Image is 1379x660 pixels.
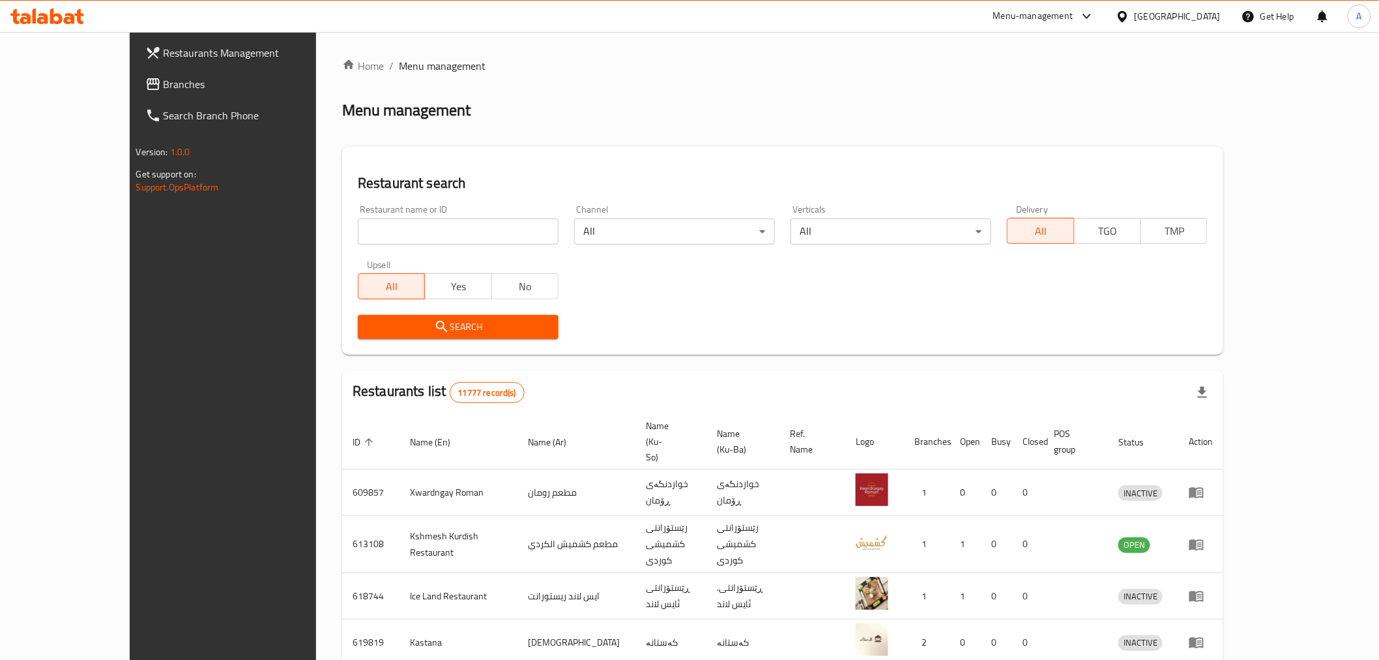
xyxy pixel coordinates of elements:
[358,218,559,245] input: Search for restaurant name or ID..
[904,573,950,620] td: 1
[342,516,399,573] td: 613108
[367,260,391,269] label: Upsell
[1118,537,1150,552] span: OPEN
[993,8,1073,24] div: Menu-management
[635,470,706,516] td: خواردنگەی ڕۆمان
[1189,537,1213,552] div: Menu
[1118,485,1163,501] div: INACTIVE
[1189,588,1213,604] div: Menu
[1054,426,1092,457] span: POS group
[950,516,981,573] td: 1
[497,277,553,296] span: No
[136,179,219,196] a: Support.OpsPlatform
[1012,470,1043,516] td: 0
[164,108,349,123] span: Search Branch Phone
[1135,9,1221,23] div: [GEOGRAPHIC_DATA]
[342,100,471,121] h2: Menu management
[164,45,349,61] span: Restaurants Management
[1357,9,1362,23] span: A
[1012,573,1043,620] td: 0
[635,516,706,573] td: رێستۆرانتی کشمیشى كوردى
[856,577,888,610] img: Ice Land Restaurant
[950,573,981,620] td: 1
[856,473,888,506] img: Xwardngay Roman
[791,218,991,245] div: All
[1016,205,1049,214] label: Delivery
[706,516,779,573] td: رێستۆرانتی کشمیشى كوردى
[904,414,950,470] th: Branches
[342,58,384,74] a: Home
[646,418,691,465] span: Name (Ku-So)
[358,315,559,339] button: Search
[1080,222,1136,241] span: TGO
[491,273,559,299] button: No
[399,573,517,620] td: Ice Land Restaurant
[1012,516,1043,573] td: 0
[1118,589,1163,604] span: INACTIVE
[399,58,486,74] span: Menu management
[517,470,635,516] td: مطعم رومان
[1187,377,1218,408] div: Export file
[981,516,1012,573] td: 0
[904,470,950,516] td: 1
[135,37,360,68] a: Restaurants Management
[981,573,1012,620] td: 0
[981,414,1012,470] th: Busy
[358,273,425,299] button: All
[635,573,706,620] td: ڕێستۆرانتی ئایس لاند
[342,470,399,516] td: 609857
[1118,635,1163,650] span: INACTIVE
[1189,635,1213,650] div: Menu
[950,470,981,516] td: 0
[790,426,830,457] span: Ref. Name
[950,414,981,470] th: Open
[358,173,1208,193] h2: Restaurant search
[170,143,190,160] span: 1.0.0
[856,623,888,656] img: Kastana
[574,218,775,245] div: All
[1013,222,1069,241] span: All
[706,470,779,516] td: خواردنگەی ڕۆمان
[981,470,1012,516] td: 0
[528,434,583,450] span: Name (Ar)
[353,434,377,450] span: ID
[136,143,168,160] span: Version:
[1118,434,1161,450] span: Status
[135,68,360,100] a: Branches
[1012,414,1043,470] th: Closed
[517,573,635,620] td: ايس لاند ريستورانت
[136,166,196,183] span: Get support on:
[1074,218,1141,244] button: TGO
[353,382,525,403] h2: Restaurants list
[1146,222,1202,241] span: TMP
[368,319,548,335] span: Search
[164,76,349,92] span: Branches
[389,58,394,74] li: /
[1118,486,1163,501] span: INACTIVE
[399,470,517,516] td: Xwardngay Roman
[1178,414,1223,470] th: Action
[1007,218,1074,244] button: All
[1140,218,1208,244] button: TMP
[1189,485,1213,500] div: Menu
[450,387,524,399] span: 11777 record(s)
[135,100,360,131] a: Search Branch Phone
[717,426,764,457] span: Name (Ku-Ba)
[424,273,491,299] button: Yes
[364,277,420,296] span: All
[450,382,525,403] div: Total records count
[845,414,904,470] th: Logo
[517,516,635,573] td: مطعم كشميش الكردي
[410,434,467,450] span: Name (En)
[706,573,779,620] td: .ڕێستۆرانتی ئایس لاند
[399,516,517,573] td: Kshmesh Kurdish Restaurant
[430,277,486,296] span: Yes
[856,526,888,558] img: Kshmesh Kurdish Restaurant
[342,573,399,620] td: 618744
[342,58,1223,74] nav: breadcrumb
[1118,537,1150,553] div: OPEN
[904,516,950,573] td: 1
